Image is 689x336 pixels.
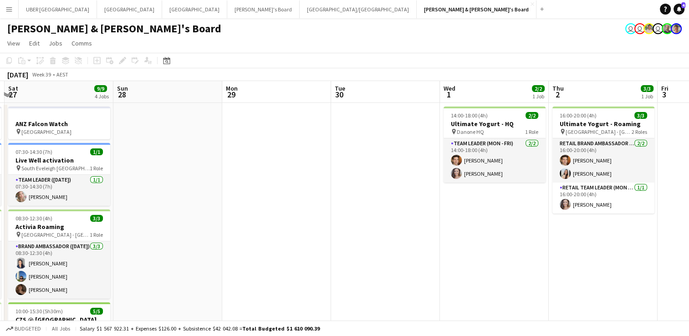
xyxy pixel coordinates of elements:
[90,231,103,238] span: 1 Role
[4,37,24,49] a: View
[80,325,320,332] div: Salary $1 567 922.31 + Expenses $126.00 + Subsistence $42 042.08 =
[29,39,40,47] span: Edit
[444,138,546,183] app-card-role: Team Leader (Mon - Fri)2/214:00-18:00 (4h)[PERSON_NAME][PERSON_NAME]
[50,325,72,332] span: All jobs
[300,0,417,18] button: [GEOGRAPHIC_DATA]/[GEOGRAPHIC_DATA]
[8,120,110,128] h3: ANZ Falcon Watch
[444,84,455,92] span: Wed
[532,85,545,92] span: 2/2
[94,85,107,92] span: 9/9
[641,93,653,100] div: 1 Job
[8,316,110,324] h3: CZS @ [GEOGRAPHIC_DATA]
[661,84,669,92] span: Fri
[662,23,673,34] app-user-avatar: Neil Burton
[552,84,564,92] span: Thu
[95,93,109,100] div: 4 Jobs
[8,175,110,206] app-card-role: Team Leader ([DATE])1/107:30-14:30 (7h)[PERSON_NAME]
[8,143,110,206] app-job-card: 07:30-14:30 (7h)1/1Live Well activation South Eveleigh [GEOGRAPHIC_DATA]1 RoleTeam Leader ([DATE]...
[19,0,97,18] button: UBER [GEOGRAPHIC_DATA]
[444,120,546,128] h3: Ultimate Yogurt - HQ
[226,84,238,92] span: Mon
[45,37,66,49] a: Jobs
[552,120,654,128] h3: Ultimate Yogurt - Roaming
[8,107,110,139] app-job-card: ANZ Falcon Watch [GEOGRAPHIC_DATA]
[442,89,455,100] span: 1
[653,23,663,34] app-user-avatar: Tennille Moore
[566,128,632,135] span: [GEOGRAPHIC_DATA] - [GEOGRAPHIC_DATA]
[90,165,103,172] span: 1 Role
[242,325,320,332] span: Total Budgeted $1 610 090.39
[90,308,103,315] span: 5/5
[15,326,41,332] span: Budgeted
[30,71,53,78] span: Week 39
[90,215,103,222] span: 3/3
[634,23,645,34] app-user-avatar: James Millard
[8,84,18,92] span: Sat
[551,89,564,100] span: 2
[97,0,162,18] button: [GEOGRAPHIC_DATA]
[26,37,43,49] a: Edit
[417,0,536,18] button: [PERSON_NAME] & [PERSON_NAME]'s Board
[15,148,52,155] span: 07:30-14:30 (7h)
[641,85,653,92] span: 3/3
[68,37,96,49] a: Comms
[116,89,128,100] span: 28
[8,223,110,231] h3: Activia Roaming
[671,23,682,34] app-user-avatar: Victoria Hunt
[335,84,345,92] span: Tue
[333,89,345,100] span: 30
[625,23,636,34] app-user-avatar: Kristelle Bristow
[552,138,654,183] app-card-role: RETAIL Brand Ambassador (Mon - Fri)2/216:00-20:00 (4h)[PERSON_NAME][PERSON_NAME]
[7,70,28,79] div: [DATE]
[49,39,62,47] span: Jobs
[8,156,110,164] h3: Live Well activation
[71,39,92,47] span: Comms
[457,128,484,135] span: Danone HQ
[451,112,488,119] span: 14:00-18:00 (4h)
[225,89,238,100] span: 29
[552,107,654,214] app-job-card: 16:00-20:00 (4h)3/3Ultimate Yogurt - Roaming [GEOGRAPHIC_DATA] - [GEOGRAPHIC_DATA]2 RolesRETAIL B...
[90,148,103,155] span: 1/1
[532,93,544,100] div: 1 Job
[21,165,90,172] span: South Eveleigh [GEOGRAPHIC_DATA]
[227,0,300,18] button: [PERSON_NAME]'s Board
[8,209,110,299] app-job-card: 08:30-12:30 (4h)3/3Activia Roaming [GEOGRAPHIC_DATA] - [GEOGRAPHIC_DATA]1 RoleBrand Ambassador ([...
[21,128,71,135] span: [GEOGRAPHIC_DATA]
[660,89,669,100] span: 3
[56,71,68,78] div: AEST
[5,324,42,334] button: Budgeted
[634,112,647,119] span: 3/3
[681,2,685,8] span: 4
[526,112,538,119] span: 2/2
[7,89,18,100] span: 27
[444,107,546,183] app-job-card: 14:00-18:00 (4h)2/2Ultimate Yogurt - HQ Danone HQ1 RoleTeam Leader (Mon - Fri)2/214:00-18:00 (4h)...
[7,39,20,47] span: View
[674,4,684,15] a: 4
[525,128,538,135] span: 1 Role
[8,241,110,299] app-card-role: Brand Ambassador ([DATE])3/308:30-12:30 (4h)[PERSON_NAME][PERSON_NAME][PERSON_NAME]
[21,231,90,238] span: [GEOGRAPHIC_DATA] - [GEOGRAPHIC_DATA]
[552,183,654,214] app-card-role: RETAIL Team Leader (Mon - Fri)1/116:00-20:00 (4h)[PERSON_NAME]
[15,215,52,222] span: 08:30-12:30 (4h)
[7,22,221,36] h1: [PERSON_NAME] & [PERSON_NAME]'s Board
[162,0,227,18] button: [GEOGRAPHIC_DATA]
[560,112,597,119] span: 16:00-20:00 (4h)
[643,23,654,34] app-user-avatar: Arrence Torres
[117,84,128,92] span: Sun
[632,128,647,135] span: 2 Roles
[15,308,63,315] span: 10:00-15:30 (5h30m)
